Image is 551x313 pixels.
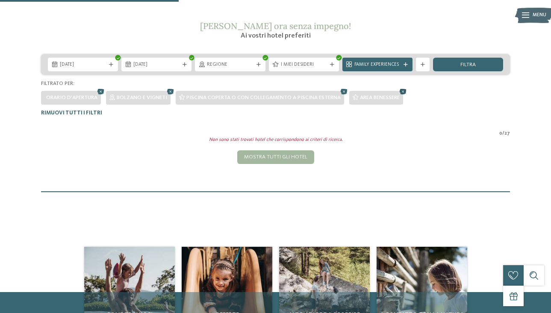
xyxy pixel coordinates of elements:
span: [DATE] [133,61,180,68]
span: Orario d'apertura [46,95,97,100]
div: Non sono stati trovati hotel che corrispondono ai criteri di ricerca. [38,137,513,143]
span: / [502,130,504,137]
span: Ai vostri hotel preferiti [241,32,311,39]
span: Bolzano e vigneti [117,95,167,100]
div: Mostra tutti gli hotel [237,150,314,164]
span: Piscina coperta o con collegamento a piscina esterna [186,95,341,100]
span: [PERSON_NAME] ora senza impegno! [200,20,351,31]
span: I miei desideri [281,61,327,68]
span: [DATE] [60,61,106,68]
span: Regione [207,61,253,68]
span: Rimuovi tutti i filtri [41,110,102,116]
span: Family Experiences [354,61,401,68]
span: filtra [460,62,476,68]
span: Filtrato per: [41,81,74,86]
span: 27 [504,130,510,137]
span: 0 [499,130,502,137]
span: Area benessere [360,95,400,100]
